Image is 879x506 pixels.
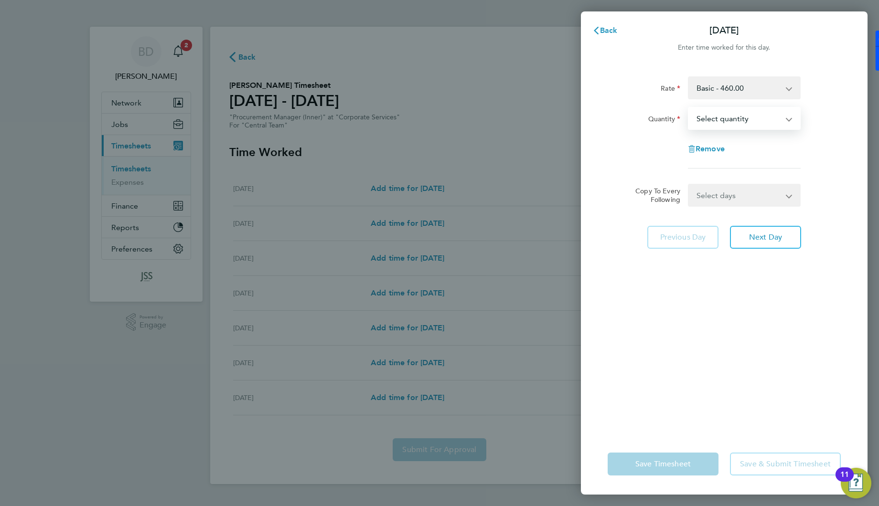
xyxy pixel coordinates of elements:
button: Remove [688,145,725,153]
label: Rate [661,84,680,95]
button: Back [583,21,627,40]
span: Next Day [749,232,782,242]
button: Open Resource Center, 11 new notifications [841,468,871,498]
label: Copy To Every Following [628,187,680,204]
button: Next Day [730,226,801,249]
label: Quantity [648,115,680,126]
span: Remove [696,144,725,153]
div: Enter time worked for this day. [581,42,868,53]
p: [DATE] [709,24,739,37]
div: 11 [840,474,849,487]
span: Back [600,26,618,35]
